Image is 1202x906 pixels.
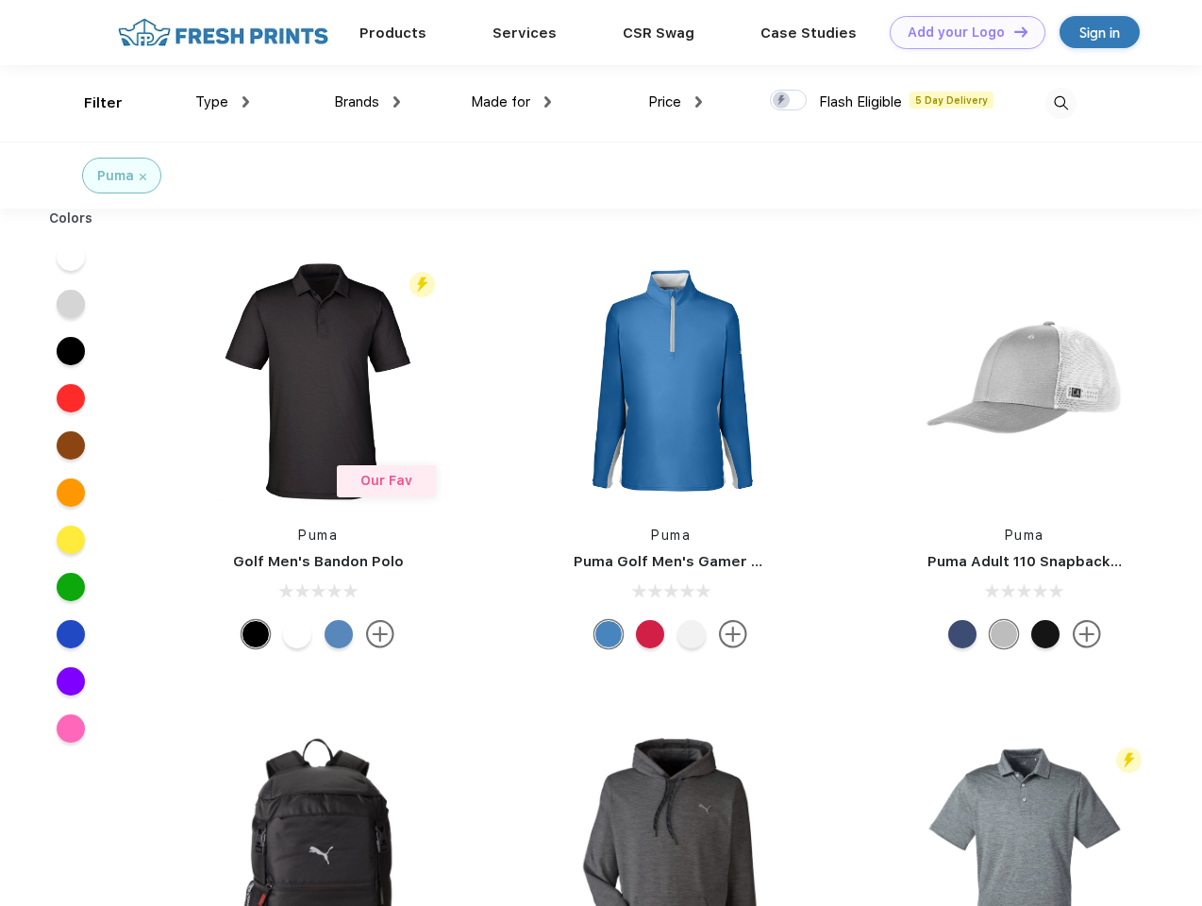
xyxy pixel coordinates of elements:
a: Puma Golf Men's Gamer Golf Quarter-Zip [574,553,872,570]
div: Lake Blue [325,620,353,648]
img: func=resize&h=266 [192,256,443,507]
img: fo%20logo%202.webp [112,16,334,49]
span: Made for [471,93,530,110]
div: Colors [35,209,108,228]
div: Bright White [677,620,706,648]
img: more.svg [719,620,747,648]
div: Peacoat Qut Shd [948,620,977,648]
div: Ski Patrol [636,620,664,648]
img: dropdown.png [242,96,249,108]
a: Puma [651,528,691,543]
span: 5 Day Delivery [910,92,993,109]
div: Add your Logo [908,25,1005,41]
div: Puma Black [242,620,270,648]
a: Golf Men's Bandon Polo [233,553,404,570]
span: Type [195,93,228,110]
div: Puma [97,166,134,186]
img: desktop_search.svg [1045,88,1077,119]
img: DT [1014,26,1027,37]
a: CSR Swag [623,25,694,42]
a: Sign in [1060,16,1140,48]
a: Puma [298,528,338,543]
img: dropdown.png [544,96,551,108]
div: Sign in [1079,22,1120,43]
a: Services [492,25,557,42]
img: more.svg [366,620,394,648]
img: dropdown.png [695,96,702,108]
div: Quarry with Brt Whit [990,620,1018,648]
img: func=resize&h=266 [899,256,1150,507]
img: more.svg [1073,620,1101,648]
span: Our Fav [360,473,412,488]
img: filter_cancel.svg [140,174,146,180]
img: flash_active_toggle.svg [409,272,435,297]
div: Pma Blk with Pma Blk [1031,620,1060,648]
span: Brands [334,93,379,110]
span: Flash Eligible [819,93,902,110]
div: Filter [84,92,123,114]
img: dropdown.png [393,96,400,108]
div: Bright White [283,620,311,648]
img: flash_active_toggle.svg [1116,747,1142,773]
a: Products [359,25,426,42]
div: Bright Cobalt [594,620,623,648]
img: func=resize&h=266 [545,256,796,507]
a: Puma [1005,528,1044,543]
span: Price [648,93,681,110]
